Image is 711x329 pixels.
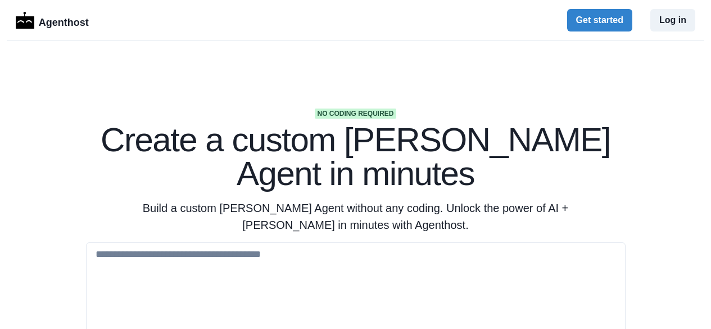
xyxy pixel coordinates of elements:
[86,123,626,191] h1: Create a custom [PERSON_NAME] Agent in minutes
[567,9,632,31] button: Get started
[315,109,396,119] span: No coding required
[140,200,572,233] p: Build a custom [PERSON_NAME] Agent without any coding. Unlock the power of AI + [PERSON_NAME] in ...
[16,12,34,29] img: Logo
[39,11,89,30] p: Agenthost
[650,9,695,31] button: Log in
[16,11,89,30] a: LogoAgenthost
